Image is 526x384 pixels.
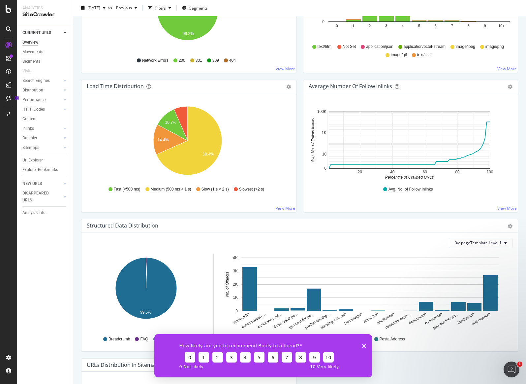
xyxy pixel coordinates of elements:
[22,77,62,84] a: Search Engines
[151,187,191,192] span: Medium (500 ms < 1 s)
[87,83,144,89] div: Load Time Distribution
[108,336,130,342] span: Breadcrumb
[179,58,185,63] span: 200
[22,87,62,94] a: Distribution
[87,362,161,368] div: URLs Distribution in Sitemaps
[318,44,332,50] span: text/html
[517,362,522,367] span: 1
[22,144,62,151] a: Sitemaps
[486,170,493,174] text: 100
[363,312,379,324] text: about-tui/*
[22,68,32,75] div: Visits
[229,58,236,63] span: 404
[309,83,392,89] div: Average Number of Follow Inlinks
[380,336,405,342] span: PostalAddress
[196,58,202,63] span: 301
[376,312,395,325] text: ancilliaries/*
[451,24,453,28] text: 7
[22,157,43,164] div: Url Explorer
[22,68,39,75] a: Visits
[455,170,460,174] text: 80
[233,282,238,287] text: 2K
[22,116,68,122] a: Content
[417,52,431,58] span: text/css
[385,175,433,180] text: Percentile of Crawled URLs
[457,312,476,325] text: inspiration/*
[508,224,512,228] div: gear
[113,3,140,13] button: Previous
[22,39,68,46] a: Overview
[357,170,362,174] text: 20
[352,24,354,28] text: 1
[87,222,158,229] div: Structured Data Distribution
[22,106,62,113] a: HTTP Codes
[343,44,356,50] span: Not Set
[497,205,517,211] a: View More
[154,334,372,377] iframe: Survey from Botify
[22,11,68,18] div: SiteCrawler
[233,312,251,325] text: #nomatch/*
[454,240,502,246] span: By: pageTemplate Level 1
[322,19,325,24] text: 0
[233,269,238,273] text: 3K
[497,66,517,72] a: View More
[434,24,436,28] text: 6
[391,52,407,58] span: image/gif
[22,190,62,204] a: DISAPPEARED URLS
[22,58,40,65] div: Segments
[456,44,475,50] span: image/jpeg
[22,87,43,94] div: Distribution
[424,312,444,325] text: excursions/*
[286,85,291,89] div: gear
[22,135,37,142] div: Outlinks
[22,49,68,55] a: Movements
[402,24,404,28] text: 4
[320,312,347,330] text: traveling-with-us/*
[145,3,174,13] button: Filters
[498,24,505,28] text: 10+
[22,209,68,216] a: Analysis Info
[22,49,43,55] div: Movements
[233,256,238,260] text: 4K
[165,120,176,125] text: 10.7%
[22,190,56,204] div: DISAPPEARED URLS
[309,104,510,180] svg: A chart.
[22,125,34,132] div: Inlinks
[179,3,210,13] button: Segments
[22,29,62,36] a: CURRENT URLS
[225,272,230,297] text: No. of Objects
[239,187,264,192] span: Slowest (>2 s)
[87,104,288,180] svg: A chart.
[366,44,393,50] span: application/json
[22,166,68,173] a: Explorer Bookmarks
[22,58,68,65] a: Segments
[422,170,427,174] text: 60
[22,5,68,11] div: Analytics
[22,166,58,173] div: Explorer Bookmarks
[324,166,326,171] text: 0
[484,24,486,28] text: 9
[22,125,62,132] a: Inlinks
[233,295,238,300] text: 1K
[317,109,326,114] text: 100K
[212,58,219,63] span: 309
[276,66,295,72] a: View More
[404,44,446,50] span: application/octet-stream
[22,180,42,187] div: NEW URLS
[22,77,50,84] div: Search Engines
[22,96,46,103] div: Performance
[202,152,214,157] text: 68.4%
[471,312,491,326] text: unit-browse/*
[22,106,45,113] div: HTTP Codes
[155,5,166,11] div: Filters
